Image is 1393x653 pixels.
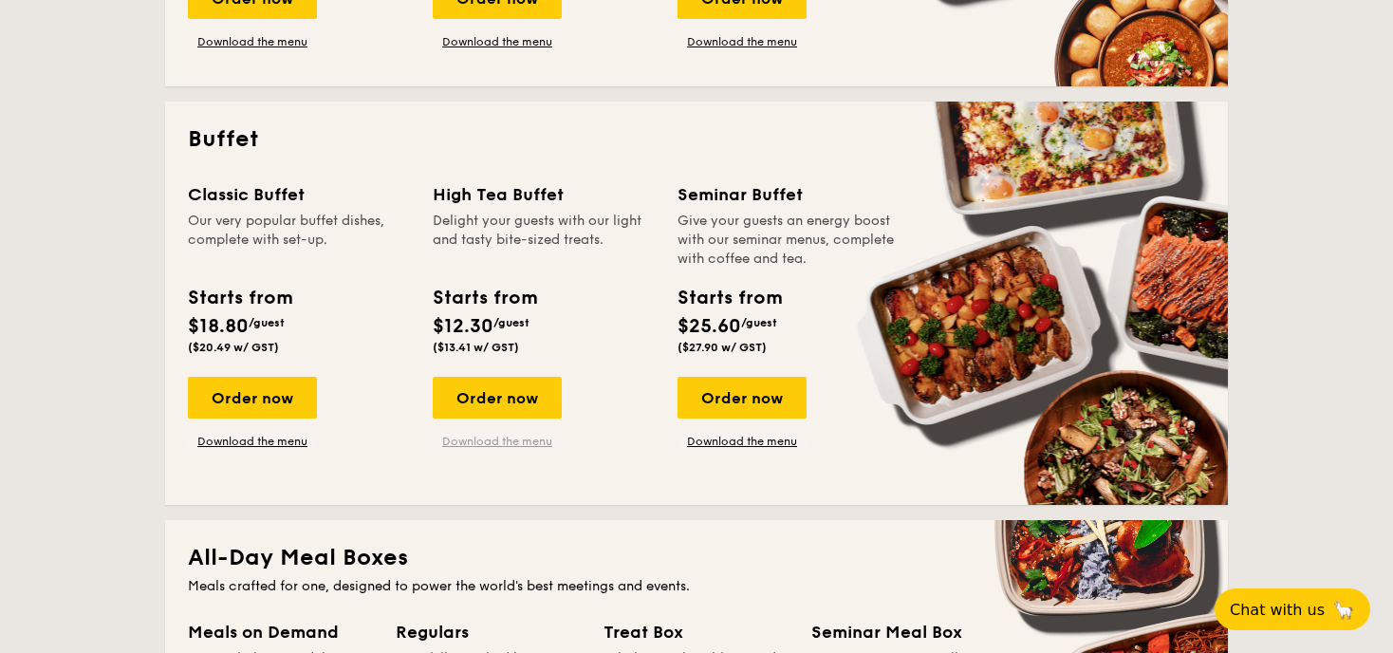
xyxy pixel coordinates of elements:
div: Treat Box [604,619,789,645]
span: ($13.41 w/ GST) [433,341,519,354]
span: 🦙 [1332,599,1355,621]
div: Order now [678,377,807,419]
span: $12.30 [433,315,493,338]
div: Give your guests an energy boost with our seminar menus, complete with coffee and tea. [678,212,900,269]
div: Delight your guests with our light and tasty bite-sized treats. [433,212,655,269]
a: Download the menu [433,434,562,449]
span: $18.80 [188,315,249,338]
div: Starts from [678,284,781,312]
div: Meals on Demand [188,619,373,645]
div: Starts from [433,284,536,312]
button: Chat with us🦙 [1215,588,1370,630]
span: /guest [249,316,285,329]
a: Download the menu [678,434,807,449]
div: High Tea Buffet [433,181,655,208]
div: Regulars [396,619,581,645]
span: ($20.49 w/ GST) [188,341,279,354]
a: Download the menu [678,34,807,49]
span: /guest [741,316,777,329]
h2: All-Day Meal Boxes [188,543,1205,573]
h2: Buffet [188,124,1205,155]
span: ($27.90 w/ GST) [678,341,767,354]
a: Download the menu [188,434,317,449]
div: Our very popular buffet dishes, complete with set-up. [188,212,410,269]
a: Download the menu [433,34,562,49]
div: Order now [433,377,562,419]
div: Starts from [188,284,291,312]
span: Chat with us [1230,601,1325,619]
div: Meals crafted for one, designed to power the world's best meetings and events. [188,577,1205,596]
span: $25.60 [678,315,741,338]
div: Seminar Buffet [678,181,900,208]
div: Seminar Meal Box [811,619,996,645]
a: Download the menu [188,34,317,49]
div: Classic Buffet [188,181,410,208]
div: Order now [188,377,317,419]
span: /guest [493,316,529,329]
